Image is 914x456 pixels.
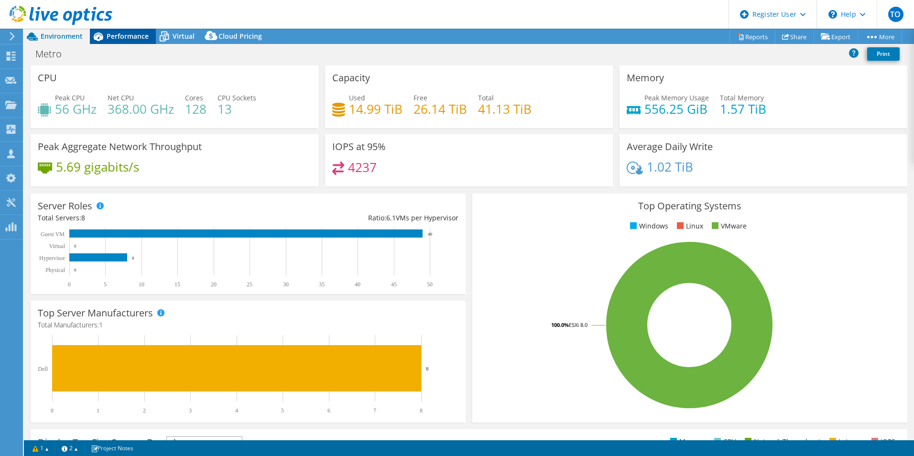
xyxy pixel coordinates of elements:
[729,29,775,44] a: Reports
[55,93,85,102] span: Peak CPU
[84,442,140,454] a: Project Notes
[348,162,377,173] h4: 4237
[668,436,706,447] li: Memory
[248,213,458,223] div: Ratio: VMs per Hypervisor
[888,7,903,22] span: TO
[478,104,532,114] h4: 41.13 TiB
[413,93,427,102] span: Free
[569,321,588,328] tspan: ESXi 8.0
[712,436,736,447] li: CPU
[55,104,97,114] h4: 56 GHz
[869,436,895,447] li: IOPS
[68,281,71,288] text: 0
[319,281,325,288] text: 35
[218,93,256,102] span: CPU Sockets
[211,281,217,288] text: 20
[45,267,65,273] text: Physical
[173,32,195,41] span: Virtual
[355,281,360,288] text: 40
[478,93,494,102] span: Total
[644,104,709,114] h4: 556.25 GiB
[39,255,65,261] text: Hypervisor
[99,320,103,329] span: 1
[858,29,902,44] a: More
[132,256,134,261] text: 8
[51,407,54,414] text: 0
[828,10,837,19] svg: \n
[74,244,76,249] text: 0
[373,407,376,414] text: 7
[867,47,900,61] a: Print
[218,104,256,114] h4: 13
[709,221,747,231] li: VMware
[479,201,900,211] h3: Top Operating Systems
[143,407,146,414] text: 2
[174,281,180,288] text: 15
[827,436,863,447] li: Latency
[386,213,396,222] span: 6.1
[281,407,284,414] text: 5
[742,436,821,447] li: Network Throughput
[38,213,248,223] div: Total Servers:
[391,281,397,288] text: 45
[628,221,668,231] li: Windows
[139,281,144,288] text: 10
[551,321,569,328] tspan: 100.0%
[332,73,370,83] h3: Capacity
[108,93,134,102] span: Net CPU
[675,221,703,231] li: Linux
[814,29,858,44] a: Export
[189,407,192,414] text: 3
[74,268,76,272] text: 0
[327,407,330,414] text: 6
[644,93,709,102] span: Peak Memory Usage
[426,366,429,371] text: 8
[627,141,713,152] h3: Average Daily Write
[283,281,289,288] text: 30
[38,141,202,152] h3: Peak Aggregate Network Throughput
[167,437,242,448] span: IOPS
[720,104,766,114] h4: 1.57 TiB
[627,73,664,83] h3: Memory
[38,308,153,318] h3: Top Server Manufacturers
[26,442,55,454] a: 1
[420,407,423,414] text: 8
[185,104,207,114] h4: 128
[41,231,65,238] text: Guest VM
[38,73,57,83] h3: CPU
[104,281,107,288] text: 5
[427,281,433,288] text: 50
[185,93,203,102] span: Cores
[97,407,99,414] text: 1
[38,366,48,372] text: Dell
[332,141,386,152] h3: IOPS at 95%
[647,162,693,172] h4: 1.02 TiB
[41,32,83,41] span: Environment
[218,32,262,41] span: Cloud Pricing
[108,104,174,114] h4: 368.00 GHz
[247,281,252,288] text: 25
[720,93,764,102] span: Total Memory
[107,32,149,41] span: Performance
[349,104,403,114] h4: 14.99 TiB
[428,232,433,237] text: 49
[81,213,85,222] span: 8
[775,29,814,44] a: Share
[38,201,92,211] h3: Server Roles
[349,93,365,102] span: Used
[49,243,65,250] text: Virtual
[235,407,238,414] text: 4
[55,442,85,454] a: 2
[413,104,467,114] h4: 26.14 TiB
[31,49,76,59] h1: Metro
[56,162,139,172] h4: 5.69 gigabits/s
[38,320,458,330] h4: Total Manufacturers:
